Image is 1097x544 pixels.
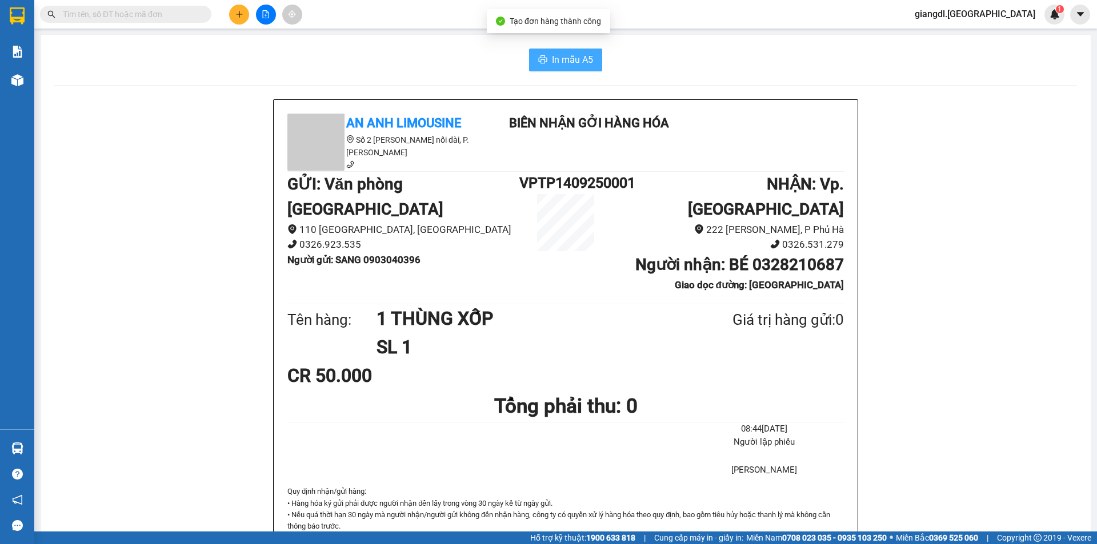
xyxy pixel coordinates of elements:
strong: 0708 023 035 - 0935 103 250 [782,533,887,542]
img: warehouse-icon [11,74,23,86]
button: aim [282,5,302,25]
span: check-circle [496,17,505,26]
b: An Anh Limousine [346,116,461,130]
span: Hỗ trợ kỹ thuật: [530,531,635,544]
li: 0326.531.279 [612,237,844,252]
b: Người nhận : BÉ 0328210687 [635,255,844,274]
img: solution-icon [11,46,23,58]
span: copyright [1034,534,1042,542]
li: [PERSON_NAME] [684,464,844,477]
span: notification [12,494,23,505]
span: printer [538,55,547,66]
p: • Nếu quá thời hạn 30 ngày mà người nhận/người gửi không đến nhận hàng, công ty có quyền xử lý hà... [287,509,844,533]
b: Giao dọc đường: [GEOGRAPHIC_DATA] [675,279,844,291]
b: GỬI : Văn phòng [GEOGRAPHIC_DATA] [287,175,443,219]
li: 222 [PERSON_NAME], P Phủ Hà [612,222,844,237]
span: | [987,531,988,544]
p: • Hàng hóa ký gửi phải được người nhận đến lấy trong vòng 30 ngày kể từ ngày gửi. [287,498,844,509]
h1: VPTP1409250001 [519,172,612,194]
span: phone [770,239,780,249]
img: logo-vxr [10,7,25,25]
b: Biên nhận gởi hàng hóa [509,116,669,130]
span: environment [346,135,354,143]
div: Quy định nhận/gửi hàng : [287,486,844,544]
b: Người gửi : SANG 0903040396 [287,254,421,265]
strong: 1900 633 818 [586,533,635,542]
span: phone [346,160,354,168]
li: 0326.923.535 [287,237,519,252]
span: environment [287,224,297,234]
b: NHẬN : Vp. [GEOGRAPHIC_DATA] [688,175,844,219]
li: 08:44[DATE] [684,422,844,436]
span: environment [694,224,704,234]
span: | [644,531,646,544]
sup: 1 [1056,5,1064,13]
span: question-circle [12,469,23,479]
span: ⚪️ [890,535,893,540]
span: plus [235,10,243,18]
span: Miền Bắc [896,531,978,544]
span: caret-down [1075,9,1086,19]
span: search [47,10,55,18]
strong: 0369 525 060 [929,533,978,542]
img: icon-new-feature [1050,9,1060,19]
span: phone [287,239,297,249]
span: Tạo đơn hàng thành công [510,17,601,26]
button: file-add [256,5,276,25]
div: Tên hàng: [287,308,377,332]
span: message [12,520,23,531]
span: giangdl.[GEOGRAPHIC_DATA] [906,7,1044,21]
li: 110 [GEOGRAPHIC_DATA], [GEOGRAPHIC_DATA] [287,222,519,237]
li: Người lập phiếu [684,436,844,449]
img: warehouse-icon [11,442,23,454]
span: Miền Nam [746,531,887,544]
div: Giá trị hàng gửi: 0 [677,308,844,332]
button: caret-down [1070,5,1090,25]
span: 1 [1058,5,1062,13]
button: printerIn mẫu A5 [529,49,602,71]
span: file-add [262,10,270,18]
h1: SL 1 [377,333,677,361]
h1: 1 THÙNG XỐP [377,304,677,333]
li: Số 2 [PERSON_NAME] nối dài, P. [PERSON_NAME] [287,134,493,159]
span: In mẫu A5 [552,53,593,67]
div: CR 50.000 [287,361,471,390]
input: Tìm tên, số ĐT hoặc mã đơn [63,8,198,21]
span: Cung cấp máy in - giấy in: [654,531,743,544]
h1: Tổng phải thu: 0 [287,390,844,422]
button: plus [229,5,249,25]
span: aim [288,10,296,18]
